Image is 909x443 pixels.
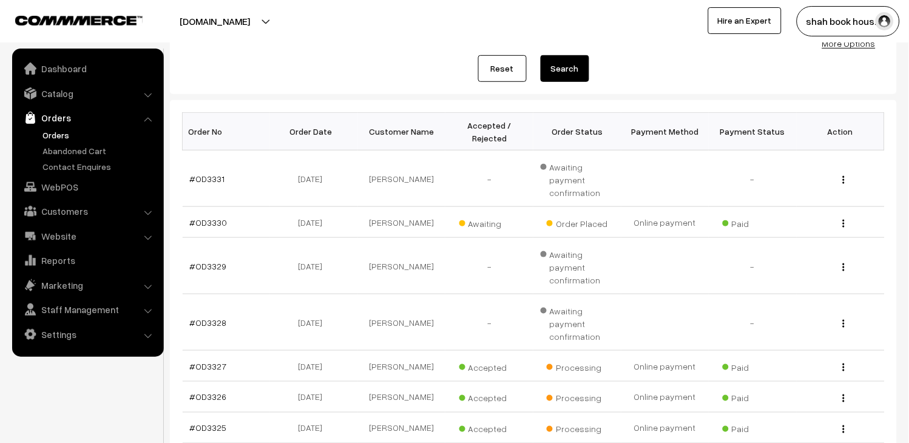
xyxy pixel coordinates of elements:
a: More Options [822,38,876,49]
img: Menu [843,320,845,328]
th: Action [797,113,885,150]
a: #OD3325 [190,423,227,433]
a: Dashboard [15,58,160,79]
a: #OD3330 [190,217,228,228]
td: [PERSON_NAME] [358,207,446,238]
th: Customer Name [358,113,446,150]
a: #OD3329 [190,261,227,271]
span: Awaiting payment confirmation [541,245,614,286]
th: Accepted / Rejected [445,113,533,150]
span: Awaiting payment confirmation [541,302,614,343]
span: Accepted [459,420,520,436]
a: Abandoned Cart [39,144,160,157]
a: Reset [478,55,527,82]
td: [DATE] [270,382,358,413]
span: Processing [547,420,607,436]
td: [PERSON_NAME] [358,294,446,351]
span: Paid [723,358,783,374]
img: Menu [843,263,845,271]
td: - [709,150,797,207]
a: Orders [15,107,160,129]
th: Payment Method [621,113,709,150]
a: Staff Management [15,299,160,320]
td: [DATE] [270,150,358,207]
img: COMMMERCE [15,16,143,25]
a: WebPOS [15,176,160,198]
td: - [709,238,797,294]
img: Menu [843,394,845,402]
a: Orders [39,129,160,141]
th: Order No [183,113,271,150]
a: Customers [15,200,160,222]
span: Awaiting [459,214,520,230]
span: Paid [723,420,783,436]
a: Reports [15,249,160,271]
td: [PERSON_NAME] [358,150,446,207]
td: [PERSON_NAME] [358,238,446,294]
span: Paid [723,214,783,230]
span: Awaiting payment confirmation [541,158,614,199]
td: [DATE] [270,351,358,382]
span: Processing [547,389,607,405]
a: Catalog [15,83,160,104]
img: Menu [843,176,845,184]
span: Processing [547,358,607,374]
a: COMMMERCE [15,12,121,27]
td: [PERSON_NAME] [358,382,446,413]
td: Online payment [621,351,709,382]
a: Website [15,225,160,247]
a: #OD3327 [190,361,227,371]
td: - [445,150,533,207]
td: Online payment [621,207,709,238]
td: [DATE] [270,238,358,294]
button: shah book hous… [797,6,900,36]
a: #OD3331 [190,174,225,184]
img: Menu [843,220,845,228]
th: Order Status [533,113,621,150]
img: user [876,12,894,30]
span: Accepted [459,389,520,405]
td: - [445,238,533,294]
span: Accepted [459,358,520,374]
button: Search [541,55,589,82]
span: Paid [723,389,783,405]
img: Menu [843,364,845,371]
th: Order Date [270,113,358,150]
button: [DOMAIN_NAME] [137,6,292,36]
a: Hire an Expert [708,7,782,34]
th: Payment Status [709,113,797,150]
img: Menu [843,425,845,433]
td: - [709,294,797,351]
a: #OD3328 [190,317,227,328]
a: Marketing [15,274,160,296]
td: - [445,294,533,351]
td: [PERSON_NAME] [358,351,446,382]
td: [DATE] [270,294,358,351]
td: [DATE] [270,207,358,238]
a: Contact Enquires [39,160,160,173]
a: Settings [15,323,160,345]
span: Order Placed [547,214,607,230]
a: #OD3326 [190,392,227,402]
td: Online payment [621,382,709,413]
